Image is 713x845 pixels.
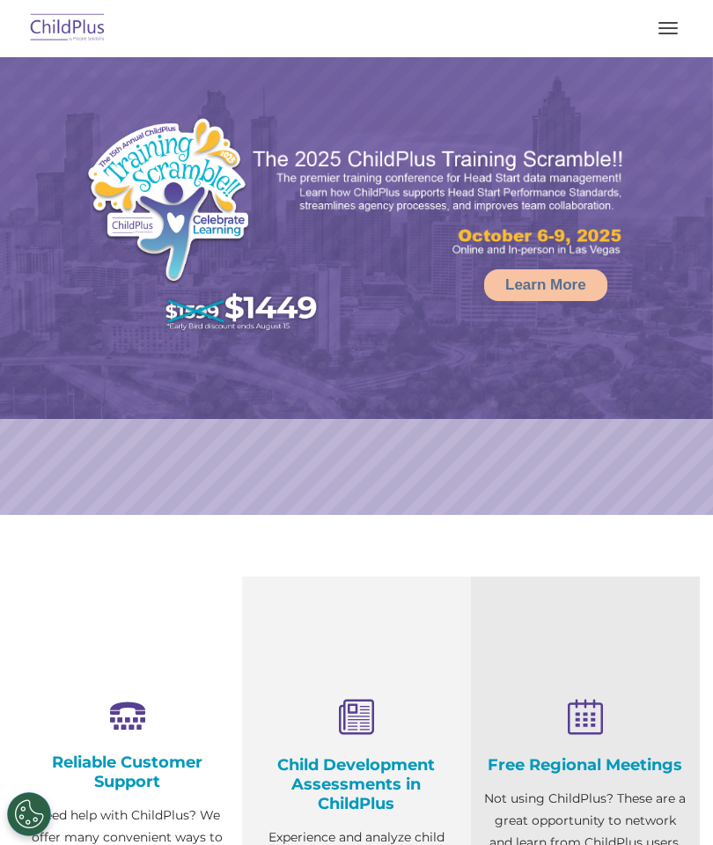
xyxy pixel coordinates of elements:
[26,8,109,49] img: ChildPlus by Procare Solutions
[484,269,607,301] a: Learn More
[484,755,687,775] h4: Free Regional Meetings
[26,753,229,791] h4: Reliable Customer Support
[255,755,458,813] h4: Child Development Assessments in ChildPlus
[7,792,51,836] button: Cookies Settings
